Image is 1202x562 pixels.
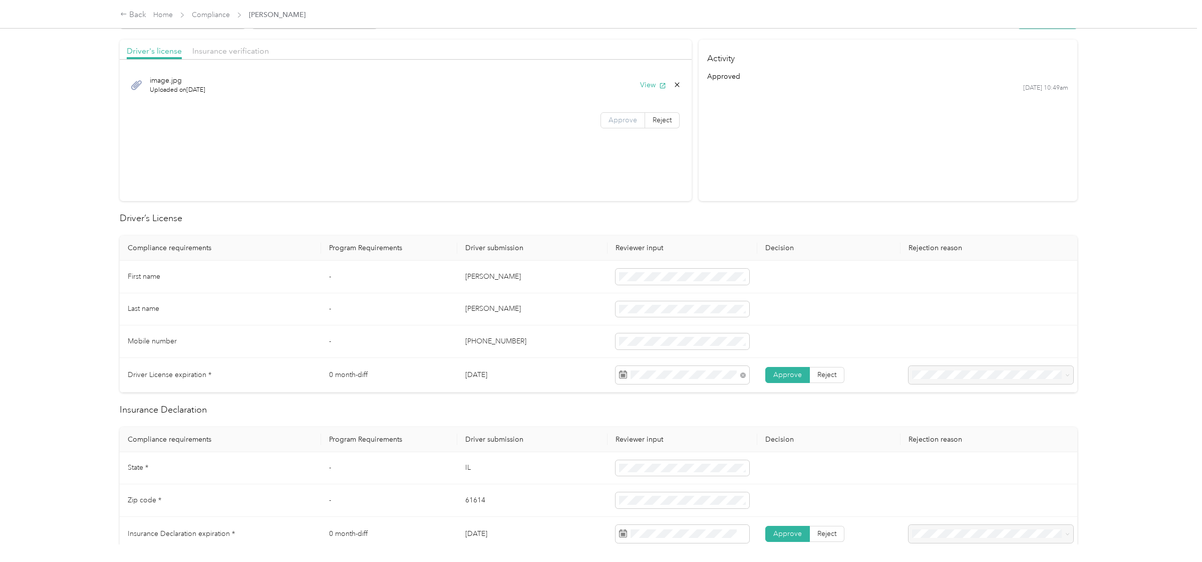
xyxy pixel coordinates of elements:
[128,272,160,281] span: First name
[128,337,177,345] span: Mobile number
[150,86,205,95] span: Uploaded on [DATE]
[640,80,666,90] button: View
[457,517,608,551] td: [DATE]
[127,46,182,56] span: Driver's license
[1023,84,1068,93] time: [DATE] 10:49am
[321,293,457,326] td: -
[321,358,457,393] td: 0 month-diff
[757,236,900,261] th: Decision
[128,370,211,379] span: Driver License expiration *
[120,427,321,452] th: Compliance requirements
[773,370,802,379] span: Approve
[653,116,672,124] span: Reject
[128,463,148,472] span: State *
[707,71,1068,82] div: approved
[120,261,321,293] td: First name
[699,40,1077,71] h4: Activity
[120,517,321,551] td: Insurance Declaration expiration *
[321,261,457,293] td: -
[457,261,608,293] td: [PERSON_NAME]
[757,427,900,452] th: Decision
[128,304,159,313] span: Last name
[817,529,836,538] span: Reject
[608,427,758,452] th: Reviewer input
[457,325,608,358] td: [PHONE_NUMBER]
[249,10,306,20] span: [PERSON_NAME]
[321,452,457,485] td: -
[120,212,1077,225] h2: Driver’s License
[120,236,321,261] th: Compliance requirements
[609,116,637,124] span: Approve
[128,529,235,538] span: Insurance Declaration expiration *
[192,46,269,56] span: Insurance verification
[457,452,608,485] td: IL
[120,403,1077,417] h2: Insurance Declaration
[457,427,608,452] th: Driver submission
[120,358,321,393] td: Driver License expiration *
[1146,506,1202,562] iframe: Everlance-gr Chat Button Frame
[608,236,758,261] th: Reviewer input
[120,484,321,517] td: Zip code *
[321,484,457,517] td: -
[773,529,802,538] span: Approve
[128,496,161,504] span: Zip code *
[120,9,146,21] div: Back
[457,293,608,326] td: [PERSON_NAME]
[150,75,205,86] span: image.jpg
[321,236,457,261] th: Program Requirements
[900,236,1081,261] th: Rejection reason
[120,293,321,326] td: Last name
[817,370,836,379] span: Reject
[321,427,457,452] th: Program Requirements
[153,11,173,19] a: Home
[457,484,608,517] td: 61614
[457,236,608,261] th: Driver submission
[321,517,457,551] td: 0 month-diff
[900,427,1081,452] th: Rejection reason
[120,325,321,358] td: Mobile number
[457,358,608,393] td: [DATE]
[192,11,230,19] a: Compliance
[120,452,321,485] td: State *
[321,325,457,358] td: -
